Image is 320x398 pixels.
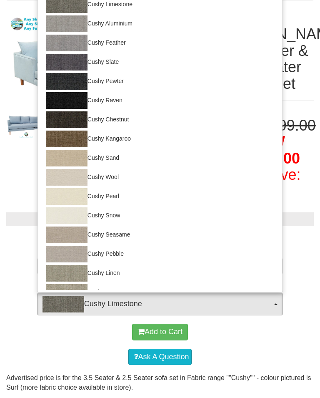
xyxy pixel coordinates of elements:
a: Cushy Chestnut [37,110,282,129]
img: Cushy Kangaroo [46,131,87,147]
a: Cushy Kangaroo [37,129,282,149]
a: Cushy Seagrass [37,283,282,302]
img: Cushy Linen [46,265,87,282]
a: Cushy Pewter [37,72,282,91]
a: Cushy Slate [37,53,282,72]
img: Cushy Raven [46,92,87,109]
a: Cushy Seasame [37,225,282,244]
a: Cushy Pearl [37,187,282,206]
img: Cushy Snow [46,207,87,224]
img: Cushy Pewter [46,73,87,90]
img: Cushy Aluminium [46,15,87,32]
img: Cushy Chestnut [46,111,87,128]
img: Cushy Slate [46,54,87,71]
a: Cushy Snow [37,206,282,225]
img: Cushy Pearl [46,188,87,205]
a: Cushy Raven [37,91,282,110]
a: Cushy Aluminium [37,14,282,33]
img: Cushy Sand [46,150,87,166]
a: Cushy Pebble [37,244,282,264]
a: Cushy Feather [37,33,282,53]
img: Cushy Seagrass [46,284,87,301]
a: Cushy Sand [37,149,282,168]
a: Cushy Linen [37,264,282,283]
img: Cushy Wool [46,169,87,186]
a: Cushy Wool [37,168,282,187]
img: Cushy Seasame [46,227,87,243]
img: Cushy Feather [46,35,87,51]
img: Cushy Pebble [46,246,87,262]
